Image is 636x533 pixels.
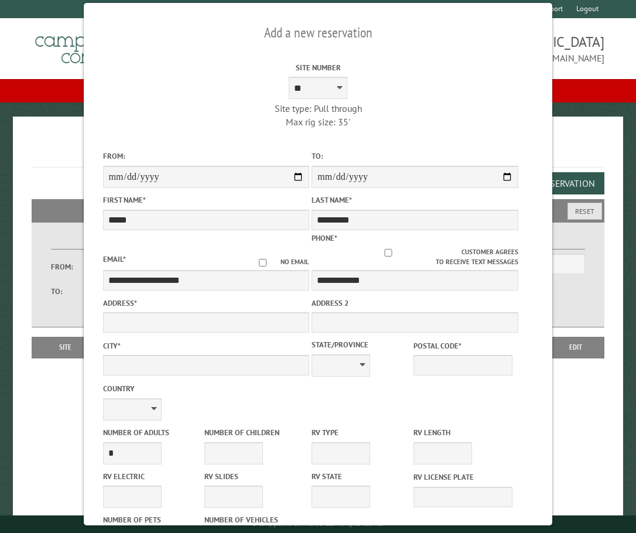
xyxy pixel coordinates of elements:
[204,514,303,525] label: Number of Vehicles
[315,249,462,257] input: Customer agrees to receive text messages
[51,236,182,250] label: Dates
[504,172,604,194] button: Add a Reservation
[32,199,604,221] h2: Filters
[103,340,310,351] label: City
[312,339,411,350] label: State/Province
[312,471,411,482] label: RV State
[103,151,310,162] label: From:
[215,102,422,115] div: Site type: Pull through
[245,259,281,266] input: No email
[32,23,178,69] img: Campground Commander
[103,427,202,438] label: Number of Adults
[312,298,518,309] label: Address 2
[32,135,604,168] h1: Reservations
[548,337,604,358] th: Edit
[312,233,337,243] label: Phone
[103,194,310,206] label: First Name
[51,261,84,272] label: From:
[103,514,202,525] label: Number of Pets
[103,254,126,264] label: Email
[37,337,93,358] th: Site
[567,203,602,220] button: Reset
[312,194,518,206] label: Last Name
[51,286,84,297] label: To:
[215,115,422,128] div: Max rig size: 35'
[252,520,384,528] small: © Campground Commander LLC. All rights reserved.
[245,257,309,267] label: No email
[103,298,310,309] label: Address
[413,471,512,483] label: RV License Plate
[413,427,512,438] label: RV Length
[312,427,411,438] label: RV Type
[312,151,518,162] label: To:
[103,22,534,44] h2: Add a new reservation
[215,62,422,73] label: Site Number
[413,340,512,351] label: Postal Code
[204,471,303,482] label: RV Slides
[204,427,303,438] label: Number of Children
[312,247,518,267] label: Customer agrees to receive text messages
[103,383,310,394] label: Country
[103,471,202,482] label: RV Electric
